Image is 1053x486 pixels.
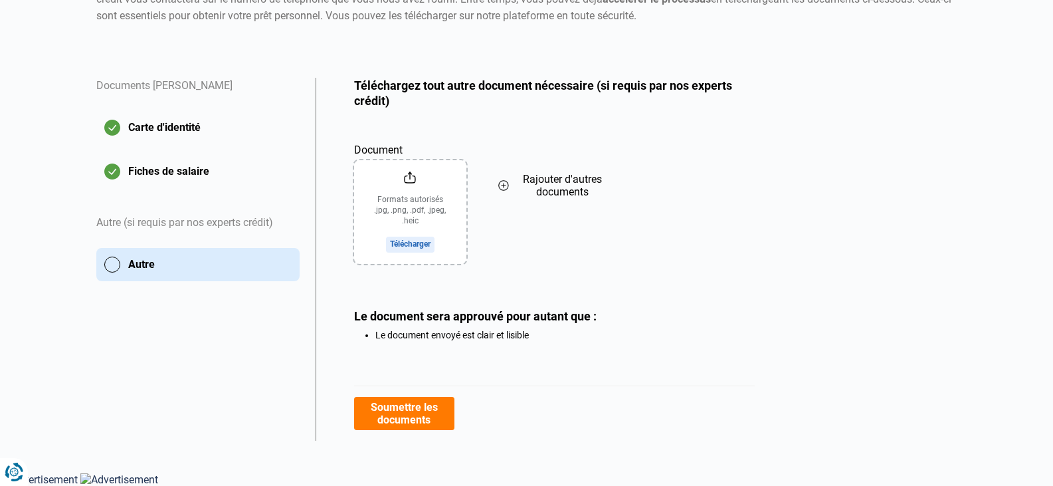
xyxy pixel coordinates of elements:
[354,125,466,158] label: Document
[96,111,300,144] button: Carte d'identité
[96,248,300,281] button: Autre
[354,78,755,109] h2: Téléchargez tout autre document nécessaire (si requis par nos experts crédit)
[514,173,611,198] span: Rajouter d'autres documents
[498,125,611,247] button: Rajouter d'autres documents
[354,309,755,323] div: Le document sera approuvé pour autant que :
[80,473,158,486] img: Advertisement
[375,330,755,340] li: Le document envoyé est clair et lisible
[96,78,300,111] div: Documents [PERSON_NAME]
[96,155,300,188] button: Fiches de salaire
[354,397,454,430] button: Soumettre les documents
[96,199,300,248] div: Autre (si requis par nos experts crédit)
